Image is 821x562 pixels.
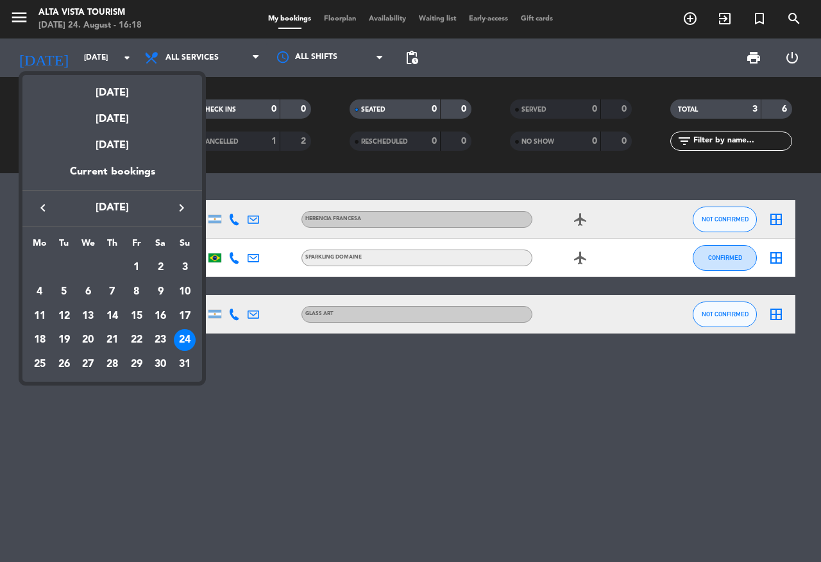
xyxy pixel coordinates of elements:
[100,328,124,352] td: August 21, 2025
[52,236,76,256] th: Tuesday
[76,328,100,352] td: August 20, 2025
[29,353,51,375] div: 25
[100,352,124,377] td: August 28, 2025
[126,257,148,278] div: 1
[76,280,100,304] td: August 6, 2025
[77,329,99,351] div: 20
[76,304,100,328] td: August 13, 2025
[77,353,99,375] div: 27
[76,236,100,256] th: Wednesday
[174,305,196,327] div: 17
[126,305,148,327] div: 15
[173,255,197,280] td: August 3, 2025
[149,328,173,352] td: August 23, 2025
[28,280,52,304] td: August 4, 2025
[124,280,149,304] td: August 8, 2025
[77,305,99,327] div: 13
[174,353,196,375] div: 31
[149,329,171,351] div: 23
[170,200,193,216] button: keyboard_arrow_right
[124,236,149,256] th: Friday
[149,353,171,375] div: 30
[101,329,123,351] div: 21
[100,280,124,304] td: August 7, 2025
[149,255,173,280] td: August 2, 2025
[52,352,76,377] td: August 26, 2025
[53,281,75,303] div: 5
[55,200,170,216] span: [DATE]
[52,328,76,352] td: August 19, 2025
[53,305,75,327] div: 12
[28,255,124,280] td: AUG
[52,280,76,304] td: August 5, 2025
[126,329,148,351] div: 22
[22,164,202,190] div: Current bookings
[52,304,76,328] td: August 12, 2025
[173,236,197,256] th: Sunday
[124,328,149,352] td: August 22, 2025
[149,236,173,256] th: Saturday
[76,352,100,377] td: August 27, 2025
[22,128,202,164] div: [DATE]
[174,200,189,216] i: keyboard_arrow_right
[28,304,52,328] td: August 11, 2025
[149,305,171,327] div: 16
[101,353,123,375] div: 28
[124,352,149,377] td: August 29, 2025
[173,352,197,377] td: August 31, 2025
[100,304,124,328] td: August 14, 2025
[28,236,52,256] th: Monday
[173,328,197,352] td: August 24, 2025
[149,280,173,304] td: August 9, 2025
[173,304,197,328] td: August 17, 2025
[29,281,51,303] div: 4
[100,236,124,256] th: Thursday
[174,281,196,303] div: 10
[22,75,202,101] div: [DATE]
[124,304,149,328] td: August 15, 2025
[29,305,51,327] div: 11
[124,255,149,280] td: August 1, 2025
[173,280,197,304] td: August 10, 2025
[28,352,52,377] td: August 25, 2025
[53,329,75,351] div: 19
[174,257,196,278] div: 3
[149,304,173,328] td: August 16, 2025
[77,281,99,303] div: 6
[174,329,196,351] div: 24
[149,257,171,278] div: 2
[101,281,123,303] div: 7
[149,281,171,303] div: 9
[28,328,52,352] td: August 18, 2025
[126,281,148,303] div: 8
[35,200,51,216] i: keyboard_arrow_left
[31,200,55,216] button: keyboard_arrow_left
[29,329,51,351] div: 18
[53,353,75,375] div: 26
[149,352,173,377] td: August 30, 2025
[22,101,202,128] div: [DATE]
[101,305,123,327] div: 14
[126,353,148,375] div: 29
